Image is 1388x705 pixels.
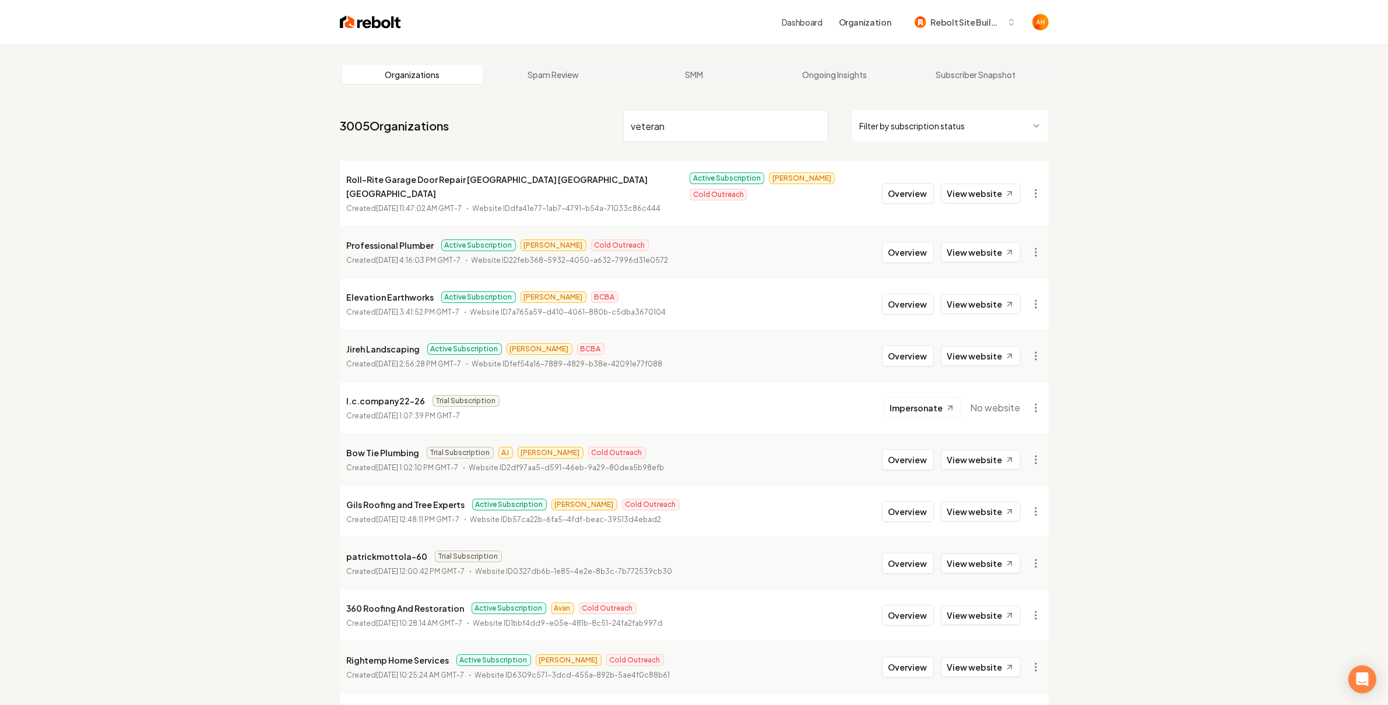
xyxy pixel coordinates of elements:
[475,669,670,681] p: Website ID 6309c571-3dcd-455a-892b-5ae4f0c88b61
[882,346,934,366] button: Overview
[470,514,662,526] p: Website ID b57ca22b-6fa5-4fdf-beac-39513d4ebad2
[882,183,934,204] button: Overview
[347,446,420,460] p: Bow Tie Plumbing
[427,447,494,459] span: Trial Subscription
[623,110,828,142] input: Search by name or ID
[941,294,1021,314] a: View website
[473,203,661,214] p: Website ID dfa41e77-1ab7-4791-b54a-71033c86c444
[347,358,462,370] p: Created
[941,346,1021,366] a: View website
[606,654,664,666] span: Cold Outreach
[347,669,465,681] p: Created
[782,16,823,28] a: Dashboard
[377,256,461,265] time: [DATE] 4:16:03 PM GMT-7
[882,605,934,626] button: Overview
[377,463,459,472] time: [DATE] 1:02:10 PM GMT-7
[591,239,649,251] span: Cold Outreach
[521,239,586,251] span: [PERSON_NAME]
[941,242,1021,262] a: View website
[622,499,680,510] span: Cold Outreach
[591,291,619,303] span: BCBA
[347,342,420,356] p: Jireh Landscaping
[941,502,1021,521] a: View website
[377,671,465,679] time: [DATE] 10:25:24 AM GMT-7
[435,551,502,562] span: Trial Subscription
[882,242,934,263] button: Overview
[1032,14,1049,30] img: Anthony Hurgoi
[347,462,459,474] p: Created
[347,514,460,526] p: Created
[377,204,462,213] time: [DATE] 11:47:02 AM GMT-7
[483,65,624,84] a: Spam Review
[882,657,934,678] button: Overview
[347,653,449,667] p: Rightemp Home Services
[941,184,1021,203] a: View website
[882,553,934,574] button: Overview
[579,602,637,614] span: Cold Outreach
[882,501,934,522] button: Overview
[377,567,465,576] time: [DATE] 12:00:42 PM GMT-7
[577,343,605,355] span: BCBA
[551,499,617,510] span: [PERSON_NAME]
[476,566,673,577] p: Website ID 0327db6b-1e85-4e2e-8b3c-7b772539cb30
[347,601,465,615] p: 360 Roofing And Restoration
[470,306,666,318] p: Website ID 7a765a59-d410-4061-880b-c5dba3670104
[456,654,531,666] span: Active Subscription
[472,602,546,614] span: Active Subscription
[905,65,1046,84] a: Subscriber Snapshot
[518,447,584,459] span: [PERSON_NAME]
[915,16,926,28] img: Rebolt Site Builder
[890,402,943,414] span: Impersonate
[884,397,961,418] button: Impersonate
[941,450,1021,470] a: View website
[340,14,401,30] img: Rebolt Logo
[551,602,574,614] span: Avan
[882,294,934,315] button: Overview
[507,343,572,355] span: [PERSON_NAME]
[472,255,669,266] p: Website ID 22feb368-5932-4050-a632-7996d31e0572
[469,462,665,474] p: Website ID 2df97aa5-d591-46eb-9a29-80dea5b98efb
[588,447,646,459] span: Cold Outreach
[971,401,1021,415] span: No website
[377,308,460,316] time: [DATE] 3:41:52 PM GMT-7
[941,657,1021,677] a: View website
[472,358,663,370] p: Website ID fef54a16-7889-4829-b38e-42091e77f088
[377,359,462,368] time: [DATE] 2:56:28 PM GMT-7
[441,291,516,303] span: Active Subscription
[342,65,483,84] a: Organizations
[377,515,460,524] time: [DATE] 12:48:11 PM GMT-7
[1032,14,1049,30] button: Open user button
[347,255,461,266] p: Created
[498,447,513,459] span: AJ
[347,238,434,252] p: Professional Plumber
[764,65,905,84] a: Ongoing Insights
[433,395,500,407] span: Trial Subscription
[427,343,502,355] span: Active Subscription
[377,411,461,420] time: [DATE] 1:07:39 PM GMT-7
[347,306,460,318] p: Created
[347,549,428,563] p: patrickmottola-60
[832,12,898,33] button: Organization
[1348,665,1376,693] div: Open Intercom Messenger
[347,203,462,214] p: Created
[347,290,434,304] p: Elevation Earthworks
[690,172,764,184] span: Active Subscription
[441,239,516,251] span: Active Subscription
[931,16,1002,29] span: Rebolt Site Builder
[347,410,461,422] p: Created
[347,566,465,577] p: Created
[340,118,449,134] a: 3005Organizations
[941,605,1021,625] a: View website
[377,619,463,628] time: [DATE] 10:28:14 AM GMT-7
[536,654,602,666] span: [PERSON_NAME]
[624,65,765,84] a: SMM
[347,498,465,512] p: Gils Roofing and Tree Experts
[347,618,463,629] p: Created
[347,394,426,408] p: l.c.company22-26
[347,172,683,200] p: Roll-Rite Garage Door Repair [GEOGRAPHIC_DATA] [GEOGRAPHIC_DATA] [GEOGRAPHIC_DATA]
[941,554,1021,573] a: View website
[690,189,747,200] span: Cold Outreach
[521,291,586,303] span: [PERSON_NAME]
[769,172,835,184] span: [PERSON_NAME]
[882,449,934,470] button: Overview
